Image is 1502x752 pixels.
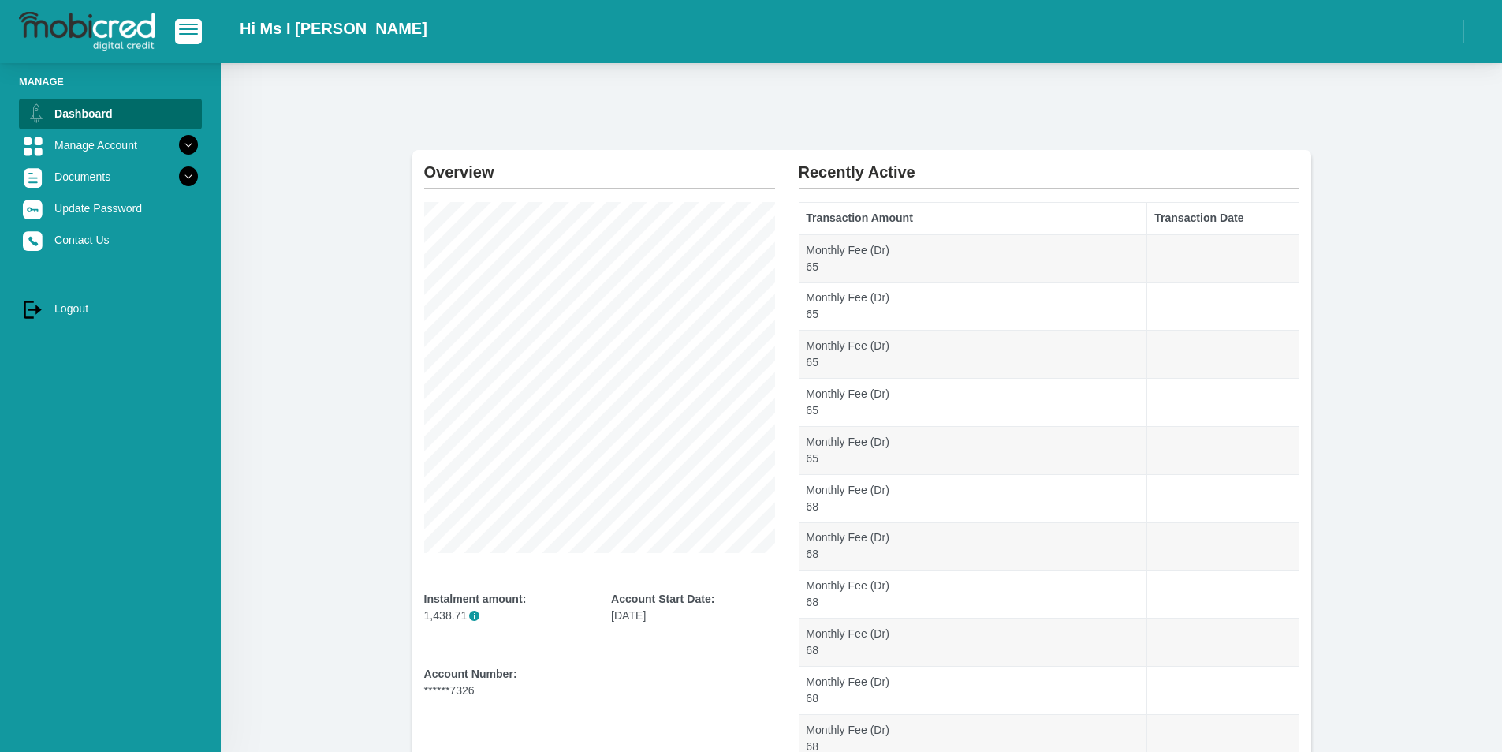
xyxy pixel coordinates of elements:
div: [DATE] [611,591,775,624]
a: Update Password [19,193,202,223]
span: i [469,611,479,621]
a: Dashboard [19,99,202,129]
b: Instalment amount: [424,593,527,605]
li: Manage [19,74,202,89]
td: Monthly Fee (Dr) 65 [799,331,1147,379]
h2: Hi Ms I [PERSON_NAME] [240,19,427,38]
p: 1,438.71 [424,608,588,624]
th: Transaction Date [1147,203,1299,234]
a: Logout [19,294,202,324]
h2: Overview [424,150,775,181]
b: Account Number: [424,668,517,680]
td: Monthly Fee (Dr) 68 [799,667,1147,715]
a: Manage Account [19,130,202,160]
td: Monthly Fee (Dr) 68 [799,522,1147,571]
td: Monthly Fee (Dr) 65 [799,234,1147,282]
img: logo-mobicred.svg [19,12,155,51]
h2: Recently Active [799,150,1299,181]
td: Monthly Fee (Dr) 65 [799,379,1147,427]
b: Account Start Date: [611,593,714,605]
th: Transaction Amount [799,203,1147,234]
td: Monthly Fee (Dr) 68 [799,571,1147,619]
td: Monthly Fee (Dr) 65 [799,282,1147,331]
td: Monthly Fee (Dr) 68 [799,619,1147,667]
a: Documents [19,162,202,192]
td: Monthly Fee (Dr) 68 [799,474,1147,522]
td: Monthly Fee (Dr) 65 [799,426,1147,474]
a: Contact Us [19,225,202,255]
